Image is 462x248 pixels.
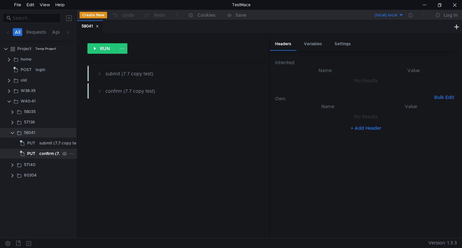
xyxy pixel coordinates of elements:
div: submit (7.7 copy test) [105,70,213,77]
input: Search... [12,14,57,22]
div: confirm (7.7 copy test) [105,87,213,95]
th: Name [286,103,370,110]
th: Name [280,67,370,74]
div: login [36,65,45,75]
div: 58041 [24,128,35,138]
div: Undo [122,11,135,19]
div: Headers [270,38,296,51]
div: Temp Project [35,44,56,54]
th: Value [370,67,457,74]
button: RUN [87,43,117,54]
div: confirm (7.7 copy test) [39,149,83,159]
div: Project [17,44,31,54]
div: (local) local [375,12,397,18]
nz-embed-empty: No Results [354,114,378,120]
button: All [13,28,22,36]
button: Redo [139,10,170,20]
span: POST [21,65,32,75]
div: 58041 [82,23,99,30]
div: submit (7.7 copy test) [39,138,82,148]
div: 60304 [24,170,37,180]
div: W38-39 [21,86,36,96]
span: Version: 1.3.3 [428,238,457,248]
button: Api [50,28,62,36]
th: Value [370,103,452,110]
div: old [21,75,27,85]
div: Cookies [197,11,215,19]
span: PUT [27,149,35,159]
h6: Inherited [275,59,457,67]
div: 58035 [24,107,36,117]
div: Settings [329,38,356,50]
div: Save [235,13,246,17]
button: Create New [80,12,107,18]
button: (local) local [358,10,404,20]
button: + Add Header [348,124,384,132]
button: Requests [24,28,48,36]
div: Log In [444,11,457,19]
div: 57140 [24,160,35,170]
span: PUT [27,138,35,148]
div: Variables [299,38,327,50]
div: Redo [154,11,165,19]
nz-embed-empty: No Results [354,78,378,84]
div: W40-41 [21,96,36,106]
button: Undo [107,10,139,20]
h6: Own [275,95,432,103]
div: 57136 [24,117,35,127]
button: Bulk Edit [432,93,457,101]
div: home [21,54,31,64]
